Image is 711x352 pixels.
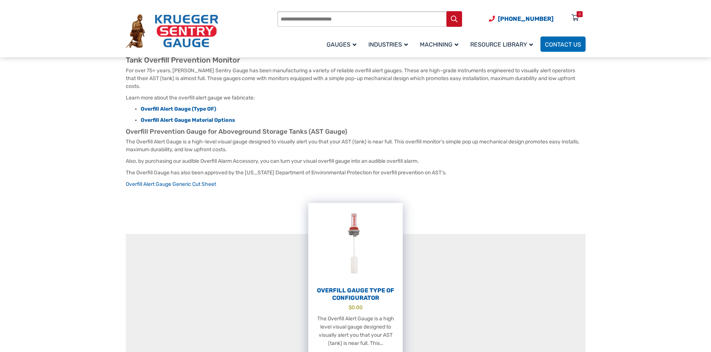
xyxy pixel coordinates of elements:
a: Phone Number (920) 434-8860 [489,14,553,23]
span: Contact Us [545,41,581,48]
a: Resource Library [466,35,540,53]
p: Also, by purchasing our audible Overfill Alarm Accessory, you can turn your visual overfill gauge... [126,157,586,165]
img: Krueger Sentry Gauge [126,14,218,48]
span: Gauges [327,41,356,48]
a: Overfill Alert Gauge (Type OF) [141,106,216,112]
span: $ [349,304,352,310]
h2: Overfill Gauge Type OF Configurator [308,287,403,302]
p: The Overfill Gauge has also been approved by the [US_STATE] Department of Environmental Protectio... [126,169,586,177]
span: Industries [368,41,408,48]
a: Gauges [322,35,364,53]
h3: Overfill Prevention Gauge for Aboveground Storage Tanks (AST Gauge) [126,128,586,136]
a: Industries [364,35,415,53]
a: Overfill Alert Gauge Generic Cut Sheet [126,181,216,187]
p: The Overfill Alert Gauge is a high-level visual gauge designed to visually alert you that your AS... [126,138,586,153]
p: The Overfill Alert Gauge is a high level visual gauge designed to visually alert you that your AS... [316,315,395,348]
a: Contact Us [540,37,586,52]
a: Overfill Alert Gauge Material Options [141,117,235,123]
p: Learn more about the overfill alert gauge we fabricate: [126,94,586,102]
p: For over 75+ years, [PERSON_NAME] Sentry Gauge has been manufacturing a variety of reliable overf... [126,67,586,90]
div: 0 [579,11,581,17]
bdi: 0.00 [349,304,363,310]
span: Machining [420,41,458,48]
a: Machining [415,35,466,53]
h2: Tank Overfill Prevention Monitor [126,56,586,65]
span: [PHONE_NUMBER] [498,15,553,22]
img: Overfill Gauge Type OF Configurator [308,203,403,285]
span: Resource Library [470,41,533,48]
